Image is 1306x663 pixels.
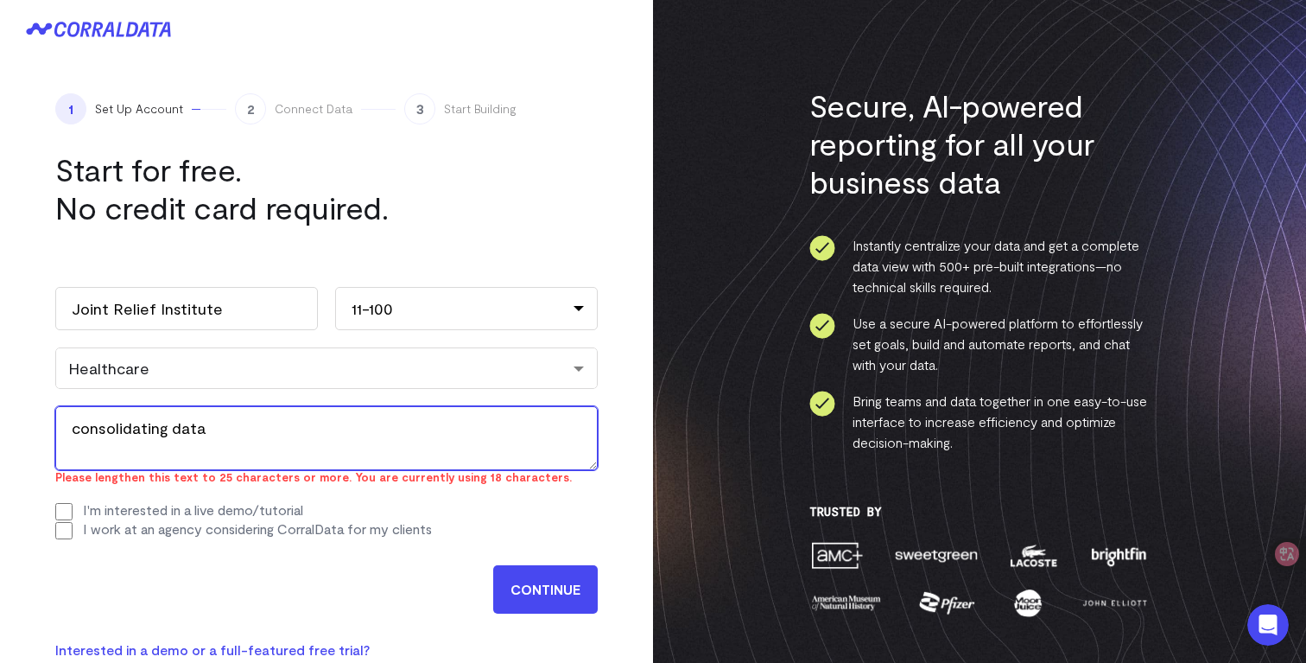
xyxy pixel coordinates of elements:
span: 3 [404,93,435,124]
label: I work at an agency considering CorralData for my clients [83,520,432,537]
li: Use a secure AI-powered platform to effortlessly set goals, build and automate reports, and chat ... [809,313,1151,375]
h3: Secure, AI-powered reporting for all your business data [809,86,1151,201]
h3: Trusted By [809,505,1151,519]
li: Instantly centralize your data and get a complete data view with 500+ pre-built integrations—no t... [809,235,1151,297]
span: Set Up Account [95,100,183,118]
input: Company Name [55,287,318,330]
span: 1 [55,93,86,124]
label: I'm interested in a live demo/tutorial [83,501,303,518]
span: Connect Data [275,100,352,118]
iframe: Intercom live chat [1247,604,1289,646]
span: 2 [235,93,266,124]
span: Start Building [444,100,517,118]
div: Please lengthen this text to 25 characters or more. You are currently using 18 characters. [55,470,598,484]
div: Healthcare [68,359,585,378]
a: Interested in a demo or a full-featured free trial? [55,641,370,658]
li: Bring teams and data together in one easy-to-use interface to increase efficiency and optimize de... [809,391,1151,453]
h1: Start for free. No credit card required. [55,150,504,226]
div: 11-100 [335,287,598,330]
input: CONTINUE [493,565,598,614]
